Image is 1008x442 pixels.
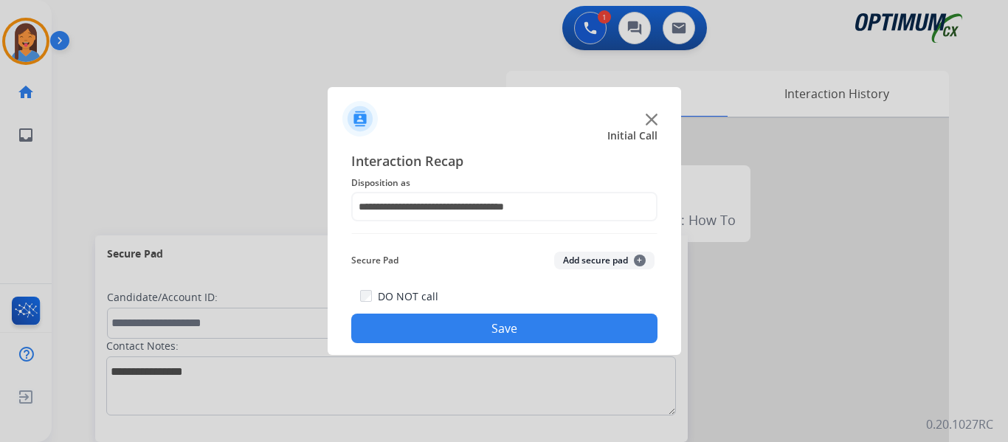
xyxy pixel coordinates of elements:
[351,233,657,234] img: contact-recap-line.svg
[351,151,657,174] span: Interaction Recap
[351,314,657,343] button: Save
[351,252,398,269] span: Secure Pad
[634,255,646,266] span: +
[554,252,655,269] button: Add secure pad+
[378,289,438,304] label: DO NOT call
[607,128,657,143] span: Initial Call
[342,101,378,137] img: contactIcon
[926,415,993,433] p: 0.20.1027RC
[351,174,657,192] span: Disposition as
